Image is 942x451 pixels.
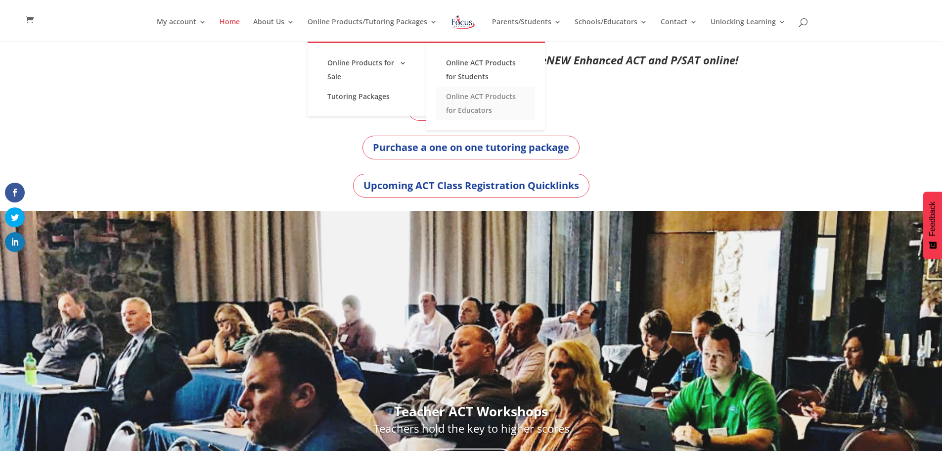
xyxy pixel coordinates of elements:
a: Tutoring Packages [317,87,416,106]
a: Purchase a one on one tutoring package [362,136,580,159]
strong: Teacher ACT Workshops [394,402,548,420]
a: About Us [253,18,294,42]
h3: Teachers hold the key to higher scores [123,423,819,439]
a: Online ACT Products for Students [436,53,535,87]
a: My account [157,18,206,42]
a: Contact [661,18,697,42]
button: Feedback - Show survey [923,192,942,259]
a: Schools/Educators [575,18,647,42]
img: Focus on Learning [450,13,476,31]
a: Online ACT Products for Educators [436,87,535,120]
a: Online Products/Tutoring Packages [308,18,437,42]
a: Home [220,18,240,42]
a: Upcoming ACT Class Registration Quicklinks [353,174,589,198]
a: Unlocking Learning [711,18,786,42]
a: Online Products for Sale [317,53,416,87]
a: Parents/Students [492,18,561,42]
em: NEW Enhanced ACT and P/SAT online! [546,52,738,67]
span: Feedback [928,201,937,236]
